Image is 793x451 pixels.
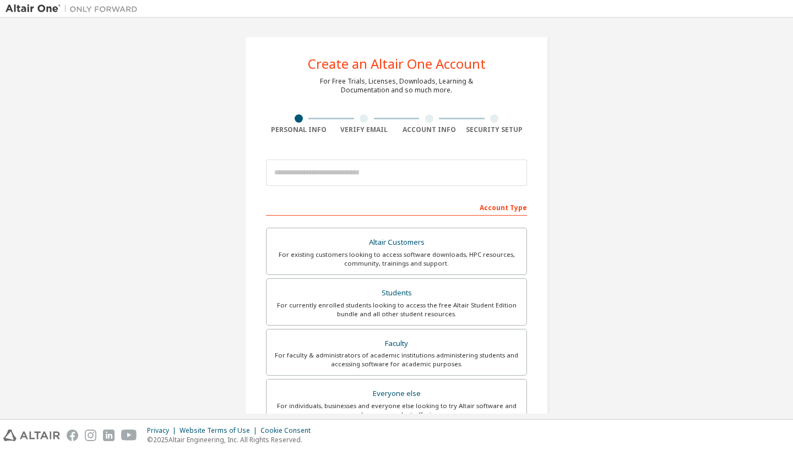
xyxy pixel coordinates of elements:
[308,57,486,70] div: Create an Altair One Account
[85,430,96,441] img: instagram.svg
[147,435,317,444] p: © 2025 Altair Engineering, Inc. All Rights Reserved.
[273,351,520,369] div: For faculty & administrators of academic institutions administering students and accessing softwa...
[3,430,60,441] img: altair_logo.svg
[266,198,527,216] div: Account Type
[67,430,78,441] img: facebook.svg
[273,301,520,318] div: For currently enrolled students looking to access the free Altair Student Edition bundle and all ...
[273,285,520,301] div: Students
[397,125,462,134] div: Account Info
[103,430,115,441] img: linkedin.svg
[273,402,520,419] div: For individuals, businesses and everyone else looking to try Altair software and explore our prod...
[6,3,143,14] img: Altair One
[147,426,180,435] div: Privacy
[273,386,520,402] div: Everyone else
[260,426,317,435] div: Cookie Consent
[462,125,528,134] div: Security Setup
[332,125,397,134] div: Verify Email
[320,77,473,95] div: For Free Trials, Licenses, Downloads, Learning & Documentation and so much more.
[273,235,520,250] div: Altair Customers
[273,336,520,351] div: Faculty
[121,430,137,441] img: youtube.svg
[180,426,260,435] div: Website Terms of Use
[273,250,520,268] div: For existing customers looking to access software downloads, HPC resources, community, trainings ...
[266,125,332,134] div: Personal Info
